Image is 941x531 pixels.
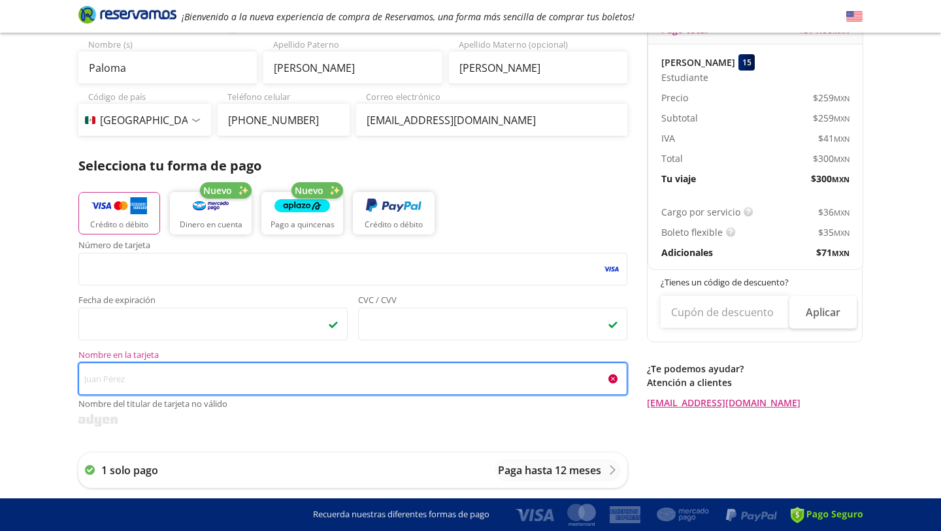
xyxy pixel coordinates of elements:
p: Selecciona tu forma de pago [78,156,627,176]
p: Recuerda nuestras diferentes formas de pago [313,508,489,521]
em: ¡Bienvenido a la nueva experiencia de compra de Reservamos, una forma más sencilla de comprar tus... [182,10,635,23]
input: Nombre (s) [78,52,257,84]
small: MXN [832,174,850,184]
span: Nombre del titular de tarjeta no válido [78,398,627,411]
span: Nombre en la tarjeta [78,351,627,362]
p: 1 solo pago [101,462,158,478]
button: Aplicar [789,296,857,329]
span: $ 259 [813,111,850,125]
p: Precio [661,91,688,105]
a: Brand Logo [78,5,176,28]
p: IVA [661,131,675,145]
span: $ 35 [818,225,850,239]
small: MXN [834,208,850,217]
small: MXN [834,154,850,164]
button: Crédito o débito [353,192,435,234]
input: Teléfono celular [218,104,350,137]
p: Adicionales [661,246,713,259]
small: MXN [834,114,850,123]
input: Apellido Paterno [263,52,442,84]
p: Boleto flexible [661,225,723,239]
span: $ 71 [816,246,850,259]
input: Correo electrónico [356,104,627,137]
img: svg+xml;base64,PD94bWwgdmVyc2lvbj0iMS4wIiBlbmNvZGluZz0iVVRGLTgiPz4KPHN2ZyB3aWR0aD0iMzk2cHgiIGhlaW... [78,414,118,426]
img: checkmark [608,319,618,329]
iframe: Iframe del código de seguridad de la tarjeta asegurada [364,312,621,336]
small: MXN [834,134,850,144]
input: Apellido Materno (opcional) [449,52,627,84]
p: Crédito o débito [365,219,423,231]
a: [EMAIL_ADDRESS][DOMAIN_NAME] [647,396,863,410]
span: Nuevo [295,184,323,197]
button: English [846,8,863,25]
span: Nuevo [203,184,232,197]
span: CVC / CVV [358,296,627,308]
iframe: Iframe del número de tarjeta asegurada [84,257,621,282]
button: Crédito o débito [78,192,160,234]
p: Atención a clientes [647,376,863,389]
p: ¿Tienes un código de descuento? [661,276,850,289]
div: 15 [738,54,755,71]
span: Estudiante [661,71,708,84]
p: Tu viaje [661,172,696,185]
span: Número de tarjeta [78,241,627,253]
img: visa [603,263,620,275]
iframe: Iframe de la fecha de caducidad de la tarjeta asegurada [84,312,342,336]
span: Fecha de expiración [78,296,348,308]
p: [PERSON_NAME] [661,56,735,69]
span: $ 36 [818,205,850,219]
small: MXN [834,228,850,238]
i: Brand Logo [78,5,176,24]
span: $ 300 [811,172,850,185]
input: Nombre en la tarjetafield_errorNombre del titular de tarjeta no válido [78,362,627,395]
p: Pago a quincenas [271,219,335,231]
small: MXN [834,93,850,103]
small: MXN [832,248,850,258]
p: ¿Te podemos ayudar? [647,362,863,376]
p: Dinero en cuenta [180,219,242,231]
span: $ 259 [813,91,850,105]
p: Crédito o débito [90,219,148,231]
span: $ 300 [813,152,850,165]
input: Cupón de descuento [661,296,789,329]
p: Cargo por servicio [661,205,740,219]
img: MX [85,116,95,124]
span: $ 41 [818,131,850,145]
p: Paga hasta 12 meses [498,462,601,478]
img: checkmark [328,319,338,329]
button: Dinero en cuenta [170,192,252,234]
p: Subtotal [661,111,698,125]
button: Pago a quincenas [261,192,343,234]
img: field_error [608,374,618,384]
h6: * Bancos participantes : [78,496,627,509]
p: Total [661,152,683,165]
